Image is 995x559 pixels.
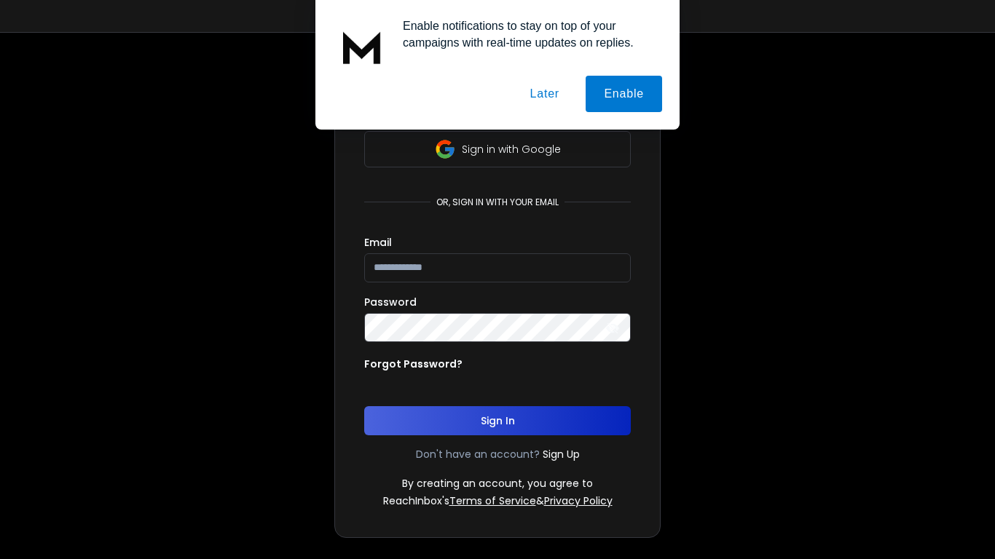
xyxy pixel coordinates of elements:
p: ReachInbox's & [383,493,613,508]
a: Sign Up [543,447,580,461]
p: or, sign in with your email [430,197,565,208]
p: Don't have an account? [416,447,540,461]
button: Sign in with Google [364,131,631,167]
img: notification icon [333,17,391,76]
a: Privacy Policy [544,493,613,508]
label: Email [364,237,392,247]
a: Terms of Service [449,493,536,508]
div: Enable notifications to stay on top of your campaigns with real-time updates on replies. [391,17,662,51]
p: Forgot Password? [364,357,463,371]
button: Later [511,76,577,112]
label: Password [364,297,417,307]
p: By creating an account, you agree to [402,476,593,491]
button: Enable [586,76,662,112]
button: Sign In [364,406,631,435]
p: Sign in with Google [462,142,561,156]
